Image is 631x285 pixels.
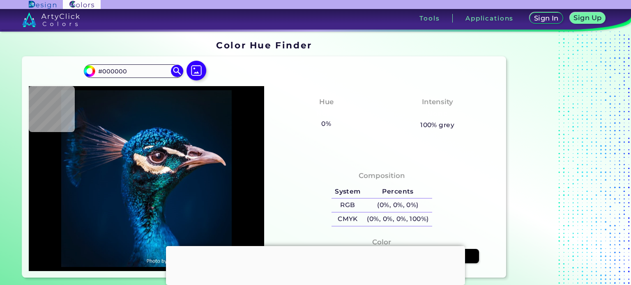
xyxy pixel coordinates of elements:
h4: Composition [359,170,405,182]
h5: 0% [318,119,334,129]
img: img_pavlin.jpg [33,90,260,267]
h5: CMYK [332,212,364,226]
iframe: Advertisement [166,246,465,283]
img: logo_artyclick_colors_white.svg [22,12,80,27]
h5: 100% grey [420,120,454,130]
h3: Applications [465,15,514,21]
h3: Tools [419,15,440,21]
h5: Sign In [535,15,557,21]
img: icon picture [187,61,206,80]
h3: None [424,109,451,119]
h5: (0%, 0%, 0%, 100%) [364,212,432,226]
iframe: Advertisement [509,37,612,281]
h4: Hue [319,96,334,108]
h5: RGB [332,198,364,212]
img: ArtyClick Design logo [29,1,56,9]
h5: System [332,185,364,198]
h1: Color Hue Finder [216,39,312,51]
a: Sign In [531,13,562,23]
img: icon search [171,65,183,77]
h5: Percents [364,185,432,198]
h4: Color [372,236,391,248]
h5: Sign Up [575,15,601,21]
input: type color.. [95,66,172,77]
h5: (0%, 0%, 0%) [364,198,432,212]
h3: None [313,109,340,119]
a: Sign Up [571,13,604,23]
h4: Intensity [422,96,453,108]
